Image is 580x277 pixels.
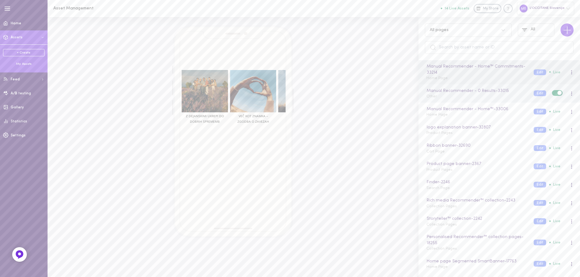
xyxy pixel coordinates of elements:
[426,186,450,190] span: Search Page
[534,90,546,96] button: Edit
[11,120,27,123] span: Statistics
[534,240,546,245] button: Edit
[518,23,554,37] button: All
[425,142,528,149] div: Ribbon banner - 32690
[11,134,26,137] span: Settings
[15,250,24,259] img: Feedback Button
[425,124,528,131] div: logo explanation banner - 32807
[426,247,457,251] span: Collection Pages
[534,261,546,267] button: Edit
[517,2,574,15] div: L'OCCITANE Slovenija
[426,223,457,226] span: Collection Pages
[426,131,453,135] span: Product Pages
[425,234,528,246] div: Personalised Recommender™ collection pages - 18255
[503,4,513,13] div: Knowledge center
[549,110,560,114] span: Live
[534,163,546,169] button: Edit
[425,258,528,265] div: Home page Segmented SmartBanner - 17763
[441,6,469,10] button: 14 Live Assets
[549,146,560,150] span: Live
[426,95,437,98] span: Other
[534,200,546,206] button: Edit
[3,62,44,66] div: My Assets
[280,114,323,119] h3: SKRBIMO ZA OKOLJE
[425,161,528,167] div: Product page banner - 2367
[430,28,449,32] div: All pages
[11,22,21,25] span: Home
[11,106,24,109] span: Gallery
[549,128,560,132] span: Live
[425,106,528,113] div: Manual Recommender - Home™ - 33006
[534,218,546,224] button: Edit
[534,69,546,75] button: Edit
[426,205,457,208] span: Collection Pages
[425,216,528,222] div: Storyteller™ collection - 2242
[549,240,560,244] span: Live
[549,201,560,205] span: Live
[549,183,560,187] span: Live
[425,179,528,186] div: Finder - 2246
[230,70,276,134] div: VEČ
[425,197,528,204] div: Rich media Recommender™ collection - 2243
[278,70,325,134] div: VEČ
[483,6,499,12] span: My Store
[426,168,453,172] span: Product Pages
[426,76,448,80] span: Home Page
[3,49,44,56] a: + Create
[534,127,546,133] button: Edit
[549,70,560,74] span: Live
[426,113,448,117] span: Home Page
[549,262,560,266] span: Live
[11,78,20,81] span: Feed
[474,4,501,13] a: My Store
[441,6,474,11] a: 14 Live Assets
[232,114,275,119] h3: VEČ KOT ZNAMKA – ZGODBA O ZAVEZAH
[534,182,546,188] button: Edit
[534,109,546,114] button: Edit
[53,6,154,11] h1: Asset Management
[425,41,574,54] input: Search by asset name or ID
[11,36,23,39] span: Assets
[11,92,31,95] span: A/B testing
[426,265,448,269] span: Home Page
[425,63,528,76] div: Manual Recommender - Home™ Commitments - 33214
[182,70,228,134] div: VEČ
[426,150,445,153] span: Cart Page
[425,88,528,94] div: Manual Recommender - 0 Results - 33015
[549,164,560,168] span: Live
[183,114,226,119] h3: Z DEJANSKIMI UKREPI DO DOBRIH SPREMEMB
[534,145,546,151] button: Edit
[549,219,560,223] span: Live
